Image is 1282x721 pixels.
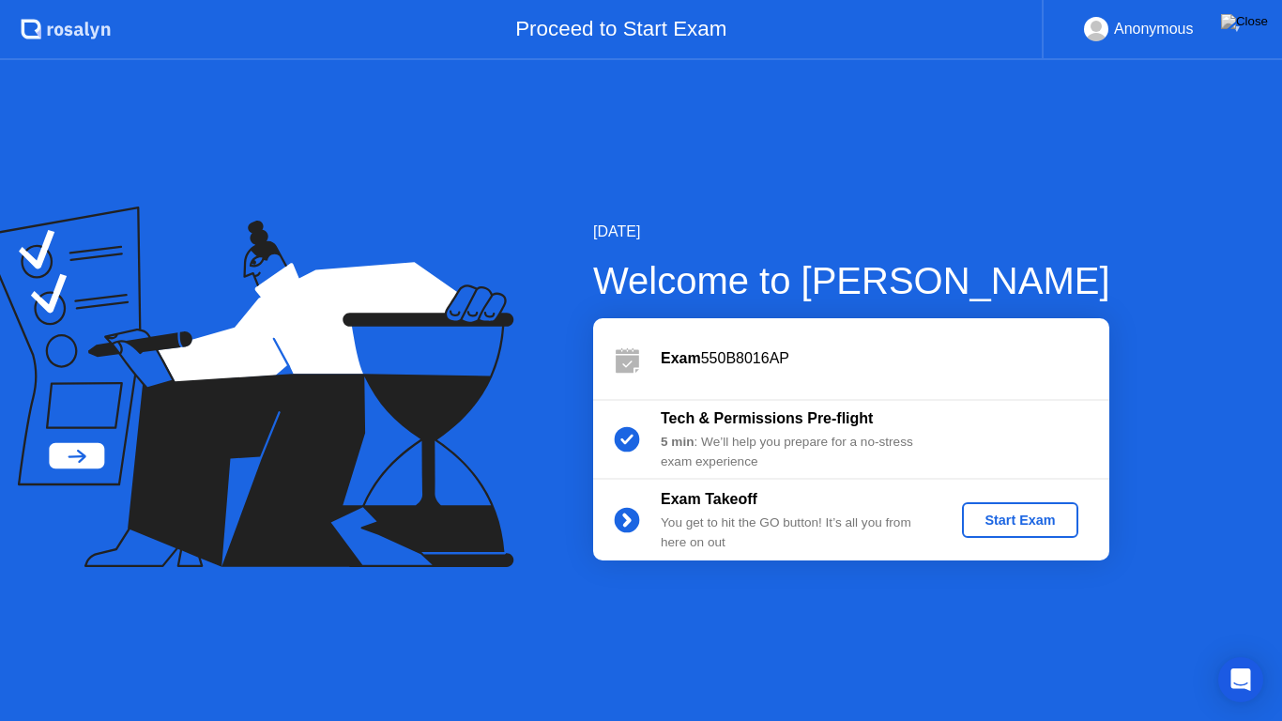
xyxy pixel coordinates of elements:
div: Start Exam [969,513,1070,528]
b: Exam Takeoff [661,491,757,507]
div: Open Intercom Messenger [1218,657,1263,702]
div: : We’ll help you prepare for a no-stress exam experience [661,433,931,471]
div: 550B8016AP [661,347,1109,370]
div: Anonymous [1114,17,1194,41]
b: Tech & Permissions Pre-flight [661,410,873,426]
div: [DATE] [593,221,1110,243]
b: 5 min [661,435,694,449]
div: You get to hit the GO button! It’s all you from here on out [661,514,931,552]
img: Close [1221,14,1268,29]
b: Exam [661,350,701,366]
div: Welcome to [PERSON_NAME] [593,253,1110,309]
button: Start Exam [962,502,1077,538]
